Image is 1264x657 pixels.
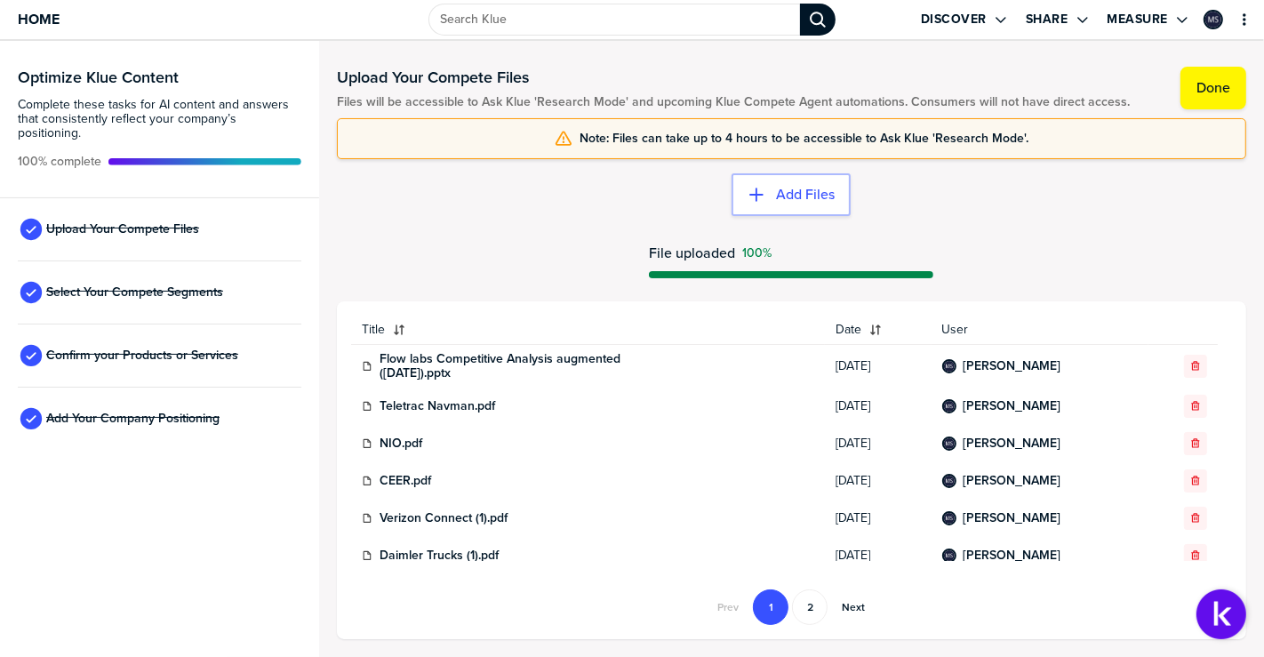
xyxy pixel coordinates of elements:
[46,285,223,300] span: Select Your Compete Segments
[362,323,385,337] span: Title
[742,246,772,260] span: Success
[18,155,101,169] span: Active
[351,316,825,344] button: Title
[18,98,301,140] span: Complete these tasks for AI content and answers that consistently reflect your company’s position...
[836,437,920,451] span: [DATE]
[1026,12,1068,28] label: Share
[944,513,955,524] img: 5d4db0085ffa0daa00f06a3fc5abb92c-sml.png
[942,437,956,451] div: Marta Sobieraj
[942,474,956,488] div: Marta Sobieraj
[964,359,1061,373] a: [PERSON_NAME]
[46,222,199,236] span: Upload Your Compete Files
[380,549,499,563] a: Daimler Trucks (1).pdf
[337,95,1130,109] span: Files will be accessible to Ask Klue 'Research Mode' and upcoming Klue Compete Agent automations....
[380,399,495,413] a: Teletrac Navman.pdf
[942,511,956,525] div: Marta Sobieraj
[1180,67,1246,109] button: Done
[942,359,956,373] div: Marta Sobieraj
[380,352,646,381] a: Flow labs Competitive Analysis augmented ([DATE]).pptx
[18,69,301,85] h3: Optimize Klue Content
[964,399,1061,413] a: [PERSON_NAME]
[964,474,1061,488] a: [PERSON_NAME]
[1204,10,1223,29] div: Marta Sobieraj
[964,437,1061,451] a: [PERSON_NAME]
[944,361,955,372] img: 5d4db0085ffa0daa00f06a3fc5abb92c-sml.png
[1205,12,1221,28] img: 5d4db0085ffa0daa00f06a3fc5abb92c-sml.png
[428,4,800,36] input: Search Klue
[836,323,861,337] span: Date
[944,401,955,412] img: 5d4db0085ffa0daa00f06a3fc5abb92c-sml.png
[942,399,956,413] div: Marta Sobieraj
[942,323,1139,337] span: User
[649,245,735,260] span: File uploaded
[831,589,876,625] button: Go to next page
[1196,589,1246,639] button: Open Support Center
[944,550,955,561] img: 5d4db0085ffa0daa00f06a3fc5abb92c-sml.png
[836,511,920,525] span: [DATE]
[732,173,851,216] button: Add Files
[921,12,987,28] label: Discover
[800,4,836,36] div: Search Klue
[380,474,431,488] a: CEER.pdf
[944,476,955,486] img: 5d4db0085ffa0daa00f06a3fc5abb92c-sml.png
[380,511,508,525] a: Verizon Connect (1).pdf
[707,589,749,625] button: Go to previous page
[46,412,220,426] span: Add Your Company Positioning
[964,511,1061,525] a: [PERSON_NAME]
[944,438,955,449] img: 5d4db0085ffa0daa00f06a3fc5abb92c-sml.png
[964,549,1061,563] a: [PERSON_NAME]
[836,549,920,563] span: [DATE]
[792,589,828,625] button: Go to page 2
[776,186,835,204] label: Add Files
[1196,79,1230,97] label: Done
[46,349,238,363] span: Confirm your Products or Services
[942,549,956,563] div: Marta Sobieraj
[705,589,877,625] nav: Pagination Navigation
[380,437,422,451] a: NIO.pdf
[836,474,920,488] span: [DATE]
[836,399,920,413] span: [DATE]
[1108,12,1169,28] label: Measure
[18,12,60,27] span: Home
[337,67,1130,88] h1: Upload Your Compete Files
[836,359,920,373] span: [DATE]
[825,316,931,344] button: Date
[1202,8,1225,31] a: Edit Profile
[580,132,1028,146] span: Note: Files can take up to 4 hours to be accessible to Ask Klue 'Research Mode'.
